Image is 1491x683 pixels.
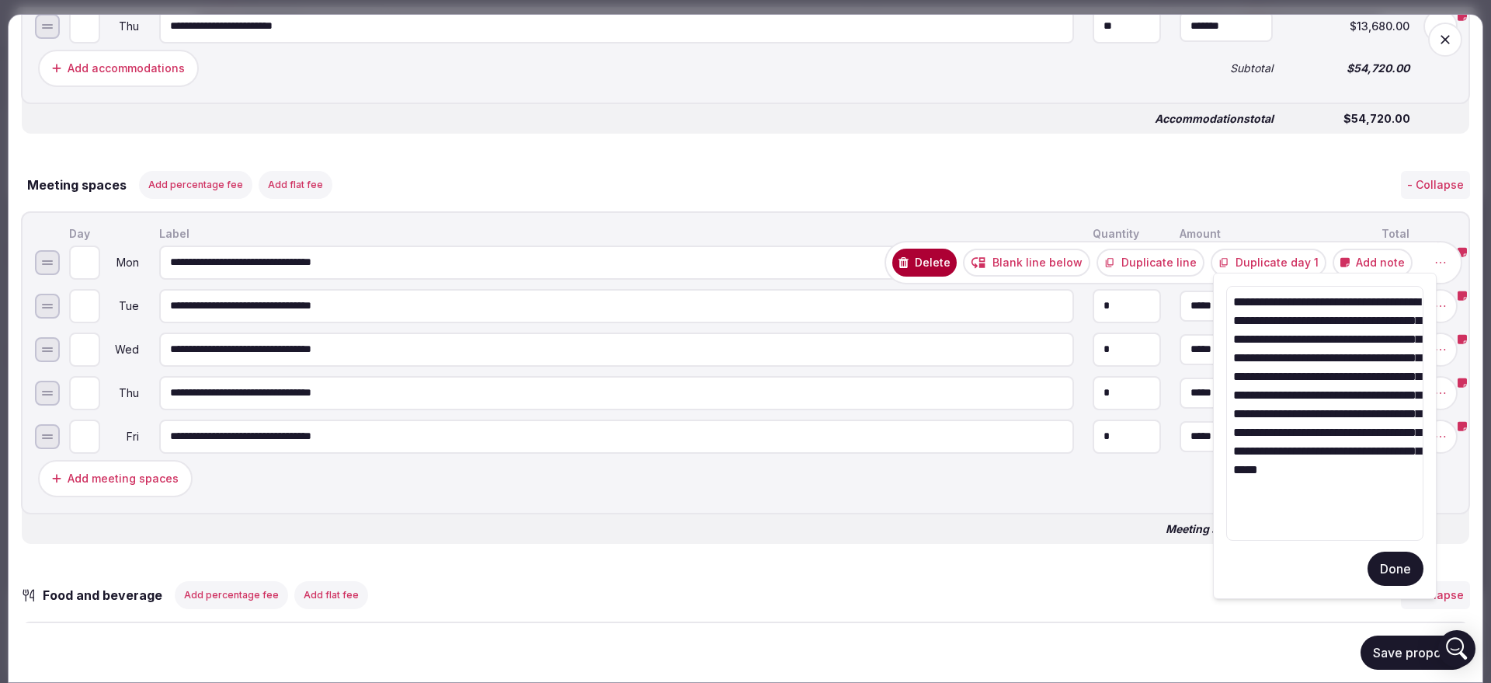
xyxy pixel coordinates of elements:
div: Day [66,225,144,242]
button: Add accommodations [38,49,199,86]
button: Done [1368,552,1423,586]
span: $54,720.00 [1291,62,1409,73]
button: Delete [892,248,957,276]
div: Subtotal [1176,469,1276,486]
div: Thu [103,387,141,398]
button: Add percentage fee [175,580,288,608]
div: Add accommodations [68,60,185,75]
h3: Food and beverage [36,585,178,604]
span: $54,720.00 [1292,113,1410,124]
div: Add meeting spaces [68,470,179,486]
div: Subtotal [1176,59,1276,76]
h3: Meeting spaces [21,175,127,193]
button: Add note [1333,248,1413,276]
button: Add percentage fee [139,170,252,198]
div: Total [1288,225,1413,242]
div: Mon [103,256,141,267]
button: Add flat fee [259,170,332,198]
div: Quantity [1090,225,1164,242]
div: Label [156,225,1077,242]
button: Blank line below [963,248,1090,276]
span: Accommodations total [1155,113,1274,124]
div: Fri [103,430,141,441]
button: Save proposal [1361,636,1470,670]
button: - Collapse [1401,170,1470,198]
span: Meeting spaces total [1166,523,1274,534]
button: Duplicate line [1097,248,1204,276]
button: Duplicate day 1 [1211,248,1326,276]
button: Add flat fee [294,580,368,608]
div: Wed [103,343,141,354]
button: Add meeting spaces [38,459,193,497]
div: Amount [1176,225,1276,242]
div: Tue [103,300,141,311]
